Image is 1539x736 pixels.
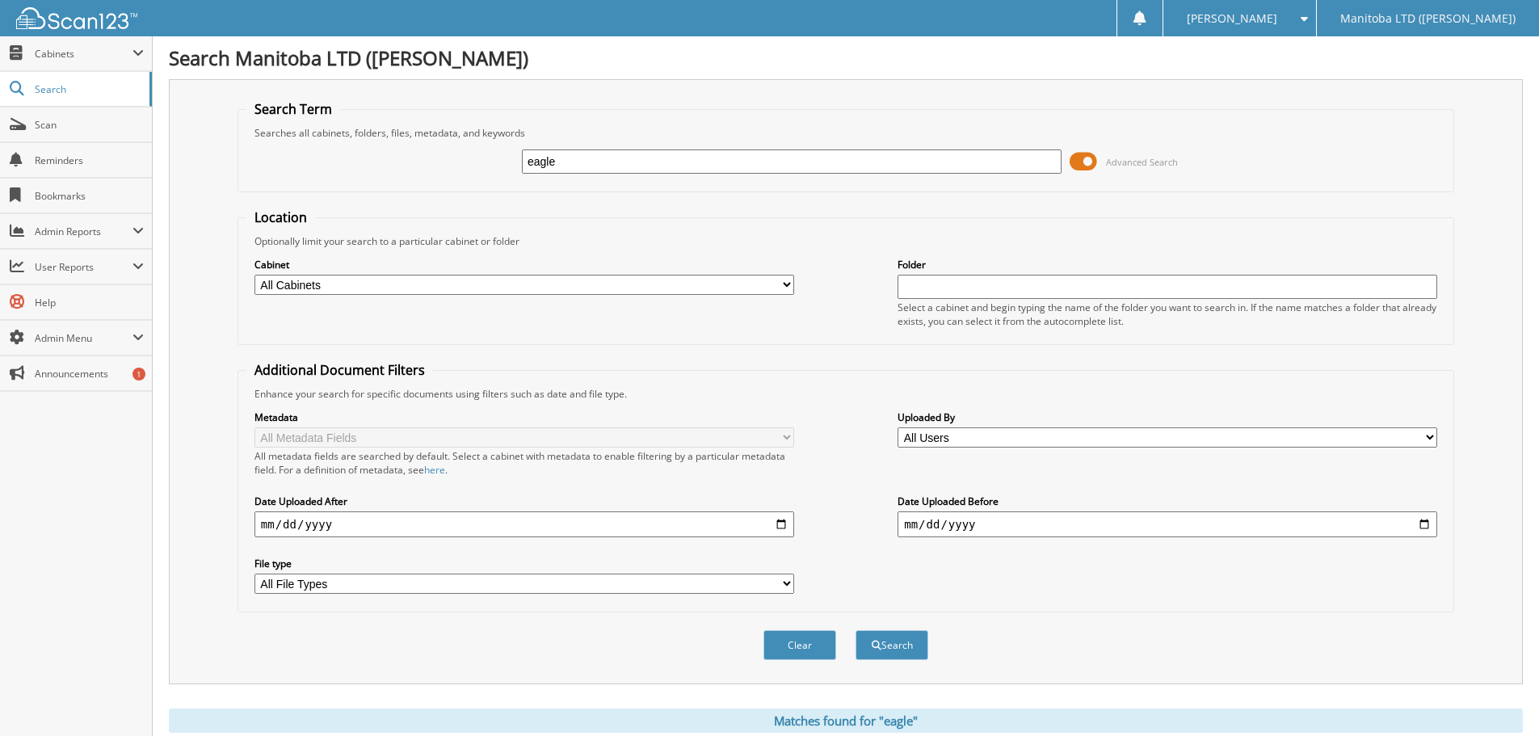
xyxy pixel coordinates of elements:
label: Uploaded By [898,410,1437,424]
span: Scan [35,118,144,132]
div: All metadata fields are searched by default. Select a cabinet with metadata to enable filtering b... [254,449,794,477]
input: end [898,511,1437,537]
span: Announcements [35,367,144,381]
span: Admin Reports [35,225,132,238]
div: Matches found for "eagle" [169,709,1523,733]
label: File type [254,557,794,570]
span: Manitoba LTD ([PERSON_NAME]) [1340,14,1516,23]
span: Cabinets [35,47,132,61]
div: Searches all cabinets, folders, files, metadata, and keywords [246,126,1445,140]
span: Search [35,82,141,96]
label: Cabinet [254,258,794,271]
div: Enhance your search for specific documents using filters such as date and file type. [246,387,1445,401]
span: Advanced Search [1106,156,1178,168]
legend: Location [246,208,315,226]
h1: Search Manitoba LTD ([PERSON_NAME]) [169,44,1523,71]
a: here [424,463,445,477]
label: Folder [898,258,1437,271]
span: [PERSON_NAME] [1187,14,1277,23]
span: Help [35,296,144,309]
span: Reminders [35,154,144,167]
label: Date Uploaded Before [898,494,1437,508]
legend: Additional Document Filters [246,361,433,379]
span: Admin Menu [35,331,132,345]
label: Metadata [254,410,794,424]
span: User Reports [35,260,132,274]
div: Optionally limit your search to a particular cabinet or folder [246,234,1445,248]
label: Date Uploaded After [254,494,794,508]
span: Bookmarks [35,189,144,203]
img: scan123-logo-white.svg [16,7,137,29]
div: 1 [132,368,145,381]
button: Search [856,630,928,660]
legend: Search Term [246,100,340,118]
div: Select a cabinet and begin typing the name of the folder you want to search in. If the name match... [898,301,1437,328]
button: Clear [763,630,836,660]
input: start [254,511,794,537]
